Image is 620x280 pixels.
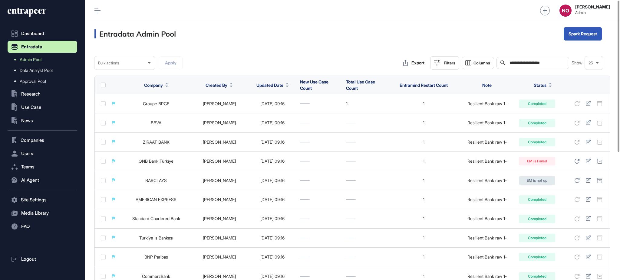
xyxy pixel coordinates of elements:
button: Research [8,88,77,100]
span: Bulk actions [98,61,119,65]
div: Completed [519,138,555,146]
span: Dashboard [21,31,44,36]
span: Entradata [21,44,42,49]
div: [DATE] 09:16 [251,159,294,164]
a: [PERSON_NAME] [203,178,236,183]
div: 1 [392,236,455,240]
div: 1 [392,274,455,279]
div: 1 [392,120,455,125]
span: Admin [575,11,610,15]
div: EM is not up [519,176,555,185]
div: EM is Failed [519,157,555,165]
a: Turkiye Is Bankası [139,235,173,240]
div: [DATE] 09:16 [251,274,294,279]
a: BBVA [151,120,161,125]
strong: [PERSON_NAME] [575,5,610,9]
span: Site Settings [21,197,47,202]
a: [PERSON_NAME] [203,235,236,240]
div: Resilient Bank raw 1- [461,236,513,240]
div: Completed [519,195,555,204]
span: Research [21,92,41,96]
button: Columns [462,57,494,69]
a: [PERSON_NAME] [203,197,236,202]
h3: Entradata Admin Pool [94,29,176,38]
span: Entramind Restart Count [400,83,448,88]
a: CommerzBank [142,274,170,279]
button: Media Library [8,207,77,219]
span: Updated Date [256,82,283,88]
span: Users [21,151,33,156]
span: Media Library [21,211,49,216]
a: Admin Pool [11,54,77,65]
a: Dashboard [8,28,77,40]
span: News [21,118,33,123]
a: [PERSON_NAME] [203,158,236,164]
a: [PERSON_NAME] [203,139,236,145]
a: ZIRAAT BANK [143,139,170,145]
div: 1 [392,197,455,202]
button: Site Settings [8,194,77,206]
div: [DATE] 09:16 [251,140,294,145]
div: 1 [392,178,455,183]
button: Entradata [8,41,77,53]
a: Approval Pool [11,76,77,87]
span: Data Analyst Pool [20,68,53,73]
button: FAQ [8,220,77,233]
a: QNB Bank Türkiye [139,158,173,164]
div: Resilient Bank raw 1- [461,178,513,183]
div: [DATE] 09:16 [251,178,294,183]
div: Resilient Bank raw 1- [461,197,513,202]
a: [PERSON_NAME] [203,216,236,221]
button: Status [534,82,552,88]
div: 1 [392,216,455,221]
button: Users [8,148,77,160]
a: BARCLAYS [145,178,167,183]
span: New Use Case Count [300,79,328,91]
div: Completed [519,119,555,127]
div: Resilient Bank raw 1- [461,274,513,279]
div: Resilient Bank raw 1- [461,216,513,221]
button: NO [559,5,572,17]
span: Approval Pool [20,79,46,84]
a: [PERSON_NAME] [203,120,236,125]
div: Resilient Bank raw 1- [461,255,513,259]
button: Use Case [8,101,77,113]
a: [PERSON_NAME] [203,254,236,259]
button: AI Agent [8,174,77,186]
div: Resilient Bank raw 1- [461,101,513,106]
a: AMERICAN EXPRESS [136,197,176,202]
span: Total Use Case Count [346,79,375,91]
button: Filters [430,56,459,70]
div: Completed [519,215,555,223]
span: Status [534,82,546,88]
button: Spark Request [564,27,602,41]
button: News [8,115,77,127]
div: Resilient Bank raw 1- [461,140,513,145]
span: Created By [206,82,227,88]
div: Resilient Bank raw 1- [461,159,513,164]
div: Filters [444,60,455,65]
span: Note [482,83,492,88]
span: Show [572,60,582,65]
span: Teams [21,164,35,169]
span: Use Case [21,105,41,110]
button: Companies [8,134,77,146]
div: Completed [519,234,555,242]
div: 1 [392,101,455,106]
div: 1 [392,159,455,164]
span: Company [144,82,163,88]
div: 1 [392,255,455,259]
span: 25 [589,61,593,65]
a: [PERSON_NAME] [203,101,236,106]
span: Logout [21,257,36,262]
span: FAQ [21,224,30,229]
div: [DATE] 09:16 [251,120,294,125]
div: Completed [519,99,555,108]
div: [DATE] 09:16 [251,197,294,202]
button: Export [400,57,428,69]
span: Companies [21,138,44,143]
a: [PERSON_NAME] [203,274,236,279]
button: Created By [206,82,233,88]
div: 1 [346,101,386,106]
